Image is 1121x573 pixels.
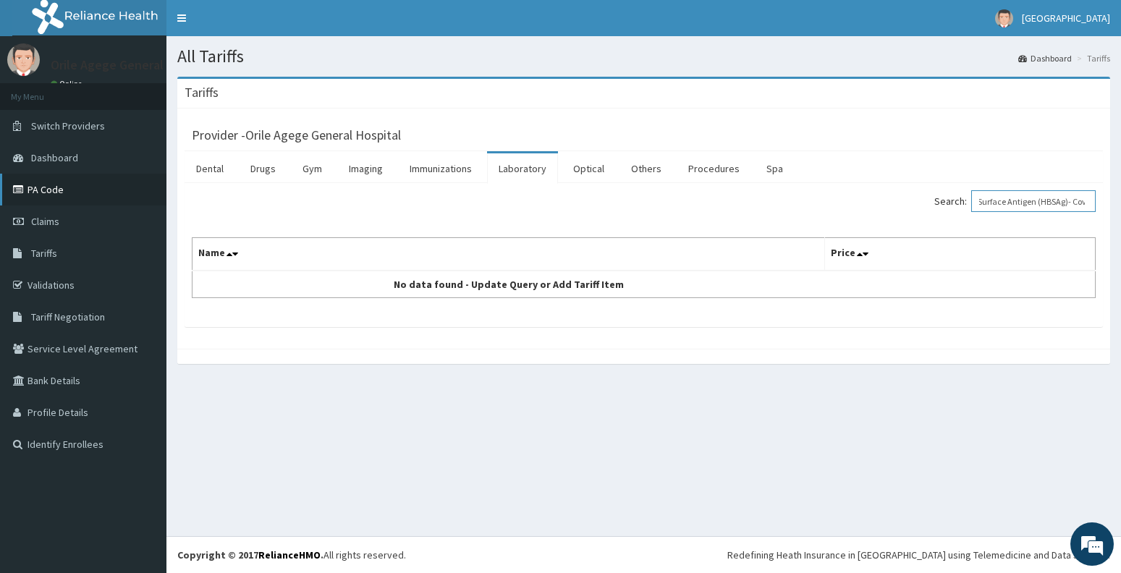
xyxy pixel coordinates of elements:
[727,548,1110,562] div: Redefining Heath Insurance in [GEOGRAPHIC_DATA] using Telemedicine and Data Science!
[193,271,825,298] td: No data found - Update Query or Add Tariff Item
[166,536,1121,573] footer: All rights reserved.
[487,153,558,184] a: Laboratory
[185,86,219,99] h3: Tariffs
[31,119,105,132] span: Switch Providers
[824,238,1095,271] th: Price
[51,59,214,72] p: Orile Agege General Hospital
[562,153,616,184] a: Optical
[84,182,200,328] span: We're online!
[677,153,751,184] a: Procedures
[934,190,1096,212] label: Search:
[7,43,40,76] img: User Image
[237,7,272,42] div: Minimize live chat window
[239,153,287,184] a: Drugs
[291,153,334,184] a: Gym
[1018,52,1072,64] a: Dashboard
[995,9,1013,27] img: User Image
[75,81,243,100] div: Chat with us now
[971,190,1096,212] input: Search:
[755,153,795,184] a: Spa
[31,310,105,323] span: Tariff Negotiation
[258,548,321,561] a: RelianceHMO
[177,47,1110,66] h1: All Tariffs
[619,153,673,184] a: Others
[193,238,825,271] th: Name
[177,548,323,561] strong: Copyright © 2017 .
[1073,52,1110,64] li: Tariffs
[185,153,235,184] a: Dental
[7,395,276,446] textarea: Type your message and hit 'Enter'
[27,72,59,109] img: d_794563401_company_1708531726252_794563401
[1022,12,1110,25] span: [GEOGRAPHIC_DATA]
[398,153,483,184] a: Immunizations
[337,153,394,184] a: Imaging
[192,129,401,142] h3: Provider - Orile Agege General Hospital
[31,247,57,260] span: Tariffs
[51,79,85,89] a: Online
[31,151,78,164] span: Dashboard
[31,215,59,228] span: Claims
